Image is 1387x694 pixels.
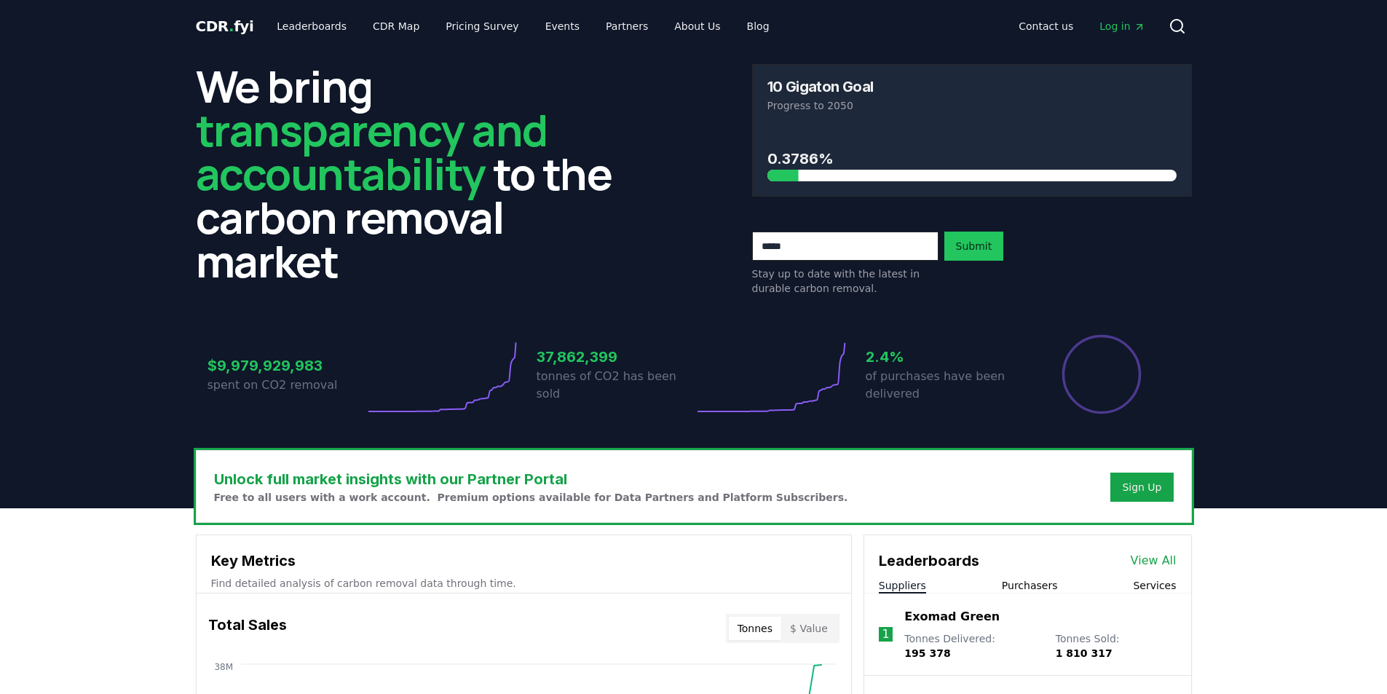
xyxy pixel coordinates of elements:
[265,13,781,39] nav: Main
[211,550,837,572] h3: Key Metrics
[361,13,431,39] a: CDR Map
[196,64,636,283] h2: We bring to the carbon removal market
[663,13,732,39] a: About Us
[1007,13,1156,39] nav: Main
[1110,473,1173,502] button: Sign Up
[1061,334,1142,415] div: Percentage of sales delivered
[208,376,365,394] p: spent on CO2 removal
[208,614,287,643] h3: Total Sales
[866,368,1023,403] p: of purchases have been delivered
[1131,552,1177,569] a: View All
[904,647,950,659] span: 195 378
[752,267,939,296] p: Stay up to date with the latest in durable carbon removal.
[879,578,926,593] button: Suppliers
[781,617,837,640] button: $ Value
[211,576,837,591] p: Find detailed analysis of carbon removal data through time.
[214,490,848,505] p: Free to all users with a work account. Premium options available for Data Partners and Platform S...
[1122,480,1161,494] a: Sign Up
[767,148,1177,170] h3: 0.3786%
[196,100,548,203] span: transparency and accountability
[214,468,848,490] h3: Unlock full market insights with our Partner Portal
[229,17,234,35] span: .
[265,13,358,39] a: Leaderboards
[767,79,874,94] h3: 10 Gigaton Goal
[208,355,365,376] h3: $9,979,929,983
[735,13,781,39] a: Blog
[729,617,781,640] button: Tonnes
[767,98,1177,113] p: Progress to 2050
[1056,647,1113,659] span: 1 810 317
[944,232,1004,261] button: Submit
[904,608,1000,626] a: Exomad Green
[1133,578,1176,593] button: Services
[1002,578,1058,593] button: Purchasers
[537,346,694,368] h3: 37,862,399
[1099,19,1145,33] span: Log in
[534,13,591,39] a: Events
[196,16,254,36] a: CDR.fyi
[594,13,660,39] a: Partners
[904,631,1040,661] p: Tonnes Delivered :
[214,662,233,672] tspan: 38M
[434,13,530,39] a: Pricing Survey
[1007,13,1085,39] a: Contact us
[537,368,694,403] p: tonnes of CO2 has been sold
[196,17,254,35] span: CDR fyi
[879,550,979,572] h3: Leaderboards
[1088,13,1156,39] a: Log in
[866,346,1023,368] h3: 2.4%
[882,626,890,643] p: 1
[1056,631,1177,661] p: Tonnes Sold :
